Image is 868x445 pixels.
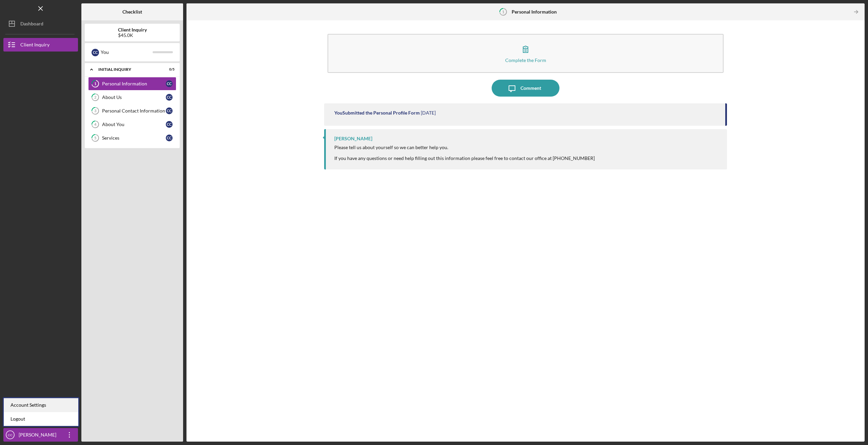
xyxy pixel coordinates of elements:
div: [PERSON_NAME] [17,428,61,443]
tspan: 5 [94,136,96,140]
div: C C [166,94,173,101]
div: C C [166,80,173,87]
div: About You [102,122,166,127]
div: Personal Contact Information [102,108,166,114]
a: 5ServicesCC [88,131,176,145]
div: 0 / 5 [162,67,175,72]
div: Services [102,135,166,141]
div: You Submitted the Personal Profile Form [334,110,420,116]
tspan: 3 [94,109,96,113]
div: Complete the Form [505,58,546,63]
a: 1Personal InformationCC [88,77,176,90]
button: Client Inquiry [3,38,78,52]
tspan: 2 [94,95,96,100]
button: CC[PERSON_NAME] [3,428,78,442]
div: C C [166,135,173,141]
tspan: 4 [94,122,97,127]
div: If you have any questions or need help filling out this information please feel free to contact o... [334,156,595,161]
div: $45.0K [118,33,147,38]
div: Account Settings [4,398,78,412]
button: Comment [492,80,559,97]
a: 4About YouCC [88,118,176,131]
div: Client Inquiry [20,38,50,53]
div: C C [166,121,173,128]
a: 3Personal Contact InformationCC [88,104,176,118]
b: Personal Information [512,9,557,15]
div: [PERSON_NAME] [334,136,372,141]
div: C C [166,107,173,114]
b: Client Inquiry [118,27,147,33]
div: C C [92,49,99,56]
a: Logout [4,412,78,426]
div: Dashboard [20,17,43,32]
button: Dashboard [3,17,78,31]
tspan: 1 [94,82,96,86]
a: 2About UsCC [88,90,176,104]
time: 2025-08-09 18:12 [421,110,436,116]
div: You [101,46,153,58]
tspan: 1 [502,9,504,14]
div: Personal Information [102,81,166,86]
button: Complete the Form [328,34,724,73]
div: About Us [102,95,166,100]
div: Please tell us about yourself so we can better help you. [334,145,595,150]
div: Comment [520,80,541,97]
text: CC [8,433,13,437]
b: Checklist [122,9,142,15]
div: Initial Inquiry [98,67,158,72]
